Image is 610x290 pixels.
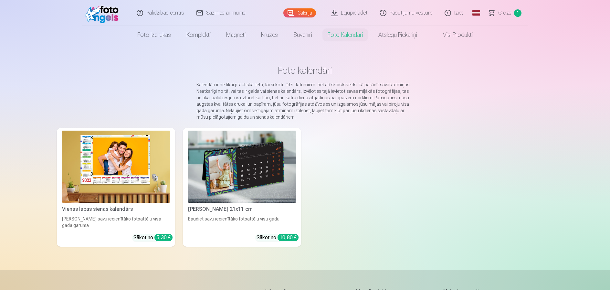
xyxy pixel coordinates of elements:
[133,234,173,242] div: Sākot no
[62,65,548,76] h1: Foto kalendāri
[59,205,173,213] div: Vienas lapas sienas kalendārs
[85,3,122,23] img: /fa1
[218,26,253,44] a: Magnēti
[185,205,299,213] div: [PERSON_NAME] 21x11 cm
[185,216,299,229] div: Baudiet savu iecienītāko fotoattēlu visu gadu
[498,9,511,17] span: Grozs
[283,8,316,17] a: Galerija
[257,234,299,242] div: Sākot no
[514,9,521,17] span: 1
[188,131,296,203] img: Galda kalendārs 21x11 cm
[62,131,170,203] img: Vienas lapas sienas kalendārs
[320,26,371,44] a: Foto kalendāri
[253,26,286,44] a: Krūzes
[371,26,425,44] a: Atslēgu piekariņi
[179,26,218,44] a: Komplekti
[425,26,480,44] a: Visi produkti
[286,26,320,44] a: Suvenīri
[278,234,299,241] div: 10,80 €
[196,81,414,120] p: Kalendāri ir ne tikai praktiska lieta, lai sekotu līdzi datumiem, bet arī skaists veids, kā parād...
[154,234,173,241] div: 5,30 €
[130,26,179,44] a: Foto izdrukas
[59,216,173,229] div: [PERSON_NAME] savu iecienītāko fotoattēlu visa gada garumā
[57,128,175,247] a: Vienas lapas sienas kalendārsVienas lapas sienas kalendārs[PERSON_NAME] savu iecienītāko fotoattē...
[183,128,301,247] a: Galda kalendārs 21x11 cm[PERSON_NAME] 21x11 cmBaudiet savu iecienītāko fotoattēlu visu gaduSākot ...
